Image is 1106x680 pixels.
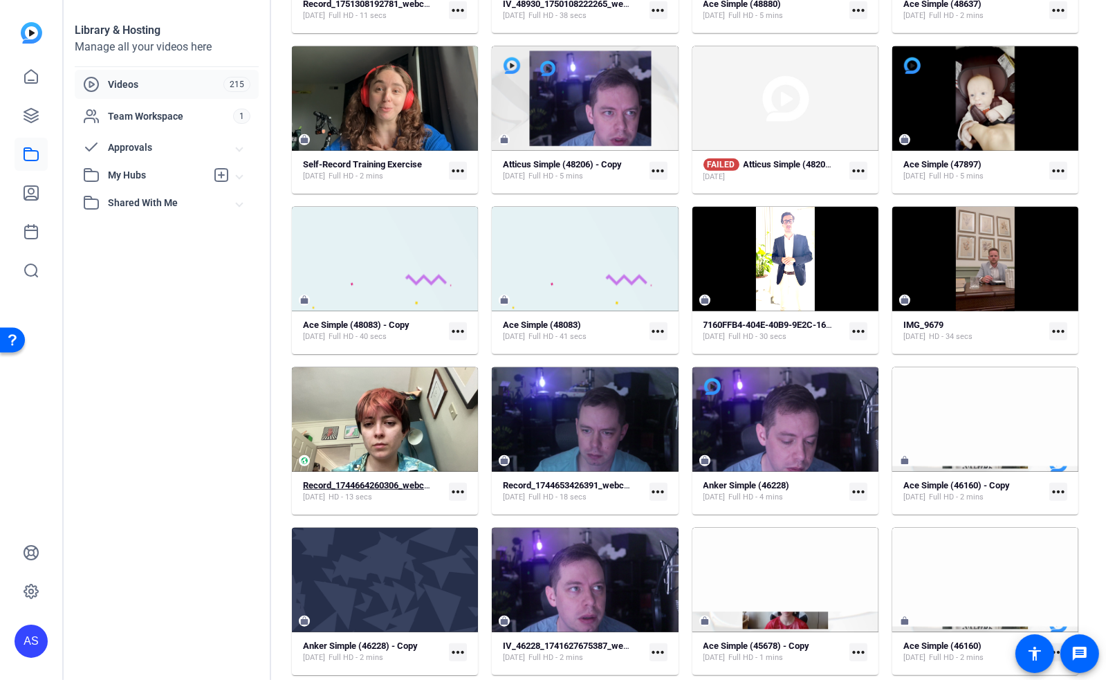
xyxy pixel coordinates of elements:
[729,492,784,503] span: Full HD - 4 mins
[903,480,1044,503] a: Ace Simple (46160) - Copy[DATE]Full HD - 2 mins
[303,480,436,490] strong: Record_1744664260306_webcam
[528,331,587,342] span: Full HD - 41 secs
[303,641,443,663] a: Anker Simple (46228) - Copy[DATE]Full HD - 2 mins
[903,652,925,663] span: [DATE]
[503,492,525,503] span: [DATE]
[503,652,525,663] span: [DATE]
[303,492,325,503] span: [DATE]
[303,159,443,182] a: Self-Record Training Exercise[DATE]Full HD - 2 mins
[903,641,1044,663] a: Ace Simple (46160)[DATE]Full HD - 2 mins
[303,320,409,330] strong: Ace Simple (48083) - Copy
[703,158,739,171] span: FAILED
[15,625,48,658] div: AS
[303,641,418,651] strong: Anker Simple (46228) - Copy
[503,480,636,490] strong: Record_1744653426391_webcam
[649,483,667,501] mat-icon: more_horiz
[903,492,925,503] span: [DATE]
[108,168,206,183] span: My Hubs
[75,134,259,161] mat-expansion-panel-header: Approvals
[528,652,583,663] span: Full HD - 2 mins
[703,652,726,663] span: [DATE]
[75,189,259,217] mat-expansion-panel-header: Shared With Me
[649,322,667,340] mat-icon: more_horiz
[703,158,844,183] a: FAILEDAtticus Simple (48206)[DATE]
[649,162,667,180] mat-icon: more_horiz
[703,320,876,330] strong: 7160FFB4-404E-40B9-9E2C-16541E43FEC3
[903,159,981,169] strong: Ace Simple (47897)
[303,652,325,663] span: [DATE]
[528,171,583,182] span: Full HD - 5 mins
[729,331,787,342] span: Full HD - 30 secs
[108,77,223,91] span: Videos
[303,10,325,21] span: [DATE]
[108,196,237,210] span: Shared With Me
[329,10,387,21] span: Full HD - 11 secs
[929,171,984,182] span: Full HD - 5 mins
[703,480,844,503] a: Anker Simple (46228)[DATE]Full HD - 4 mins
[929,331,973,342] span: HD - 34 secs
[75,39,259,55] div: Manage all your videos here
[903,320,943,330] strong: IMG_9679
[528,10,587,21] span: Full HD - 38 secs
[703,172,726,183] span: [DATE]
[449,162,467,180] mat-icon: more_horiz
[303,480,443,503] a: Record_1744664260306_webcam[DATE]HD - 13 secs
[849,1,867,19] mat-icon: more_horiz
[21,22,42,44] img: blue-gradient.svg
[303,171,325,182] span: [DATE]
[929,492,984,503] span: Full HD - 2 mins
[303,320,443,342] a: Ace Simple (48083) - Copy[DATE]Full HD - 40 secs
[503,320,581,330] strong: Ace Simple (48083)
[649,643,667,661] mat-icon: more_horiz
[903,171,925,182] span: [DATE]
[849,643,867,661] mat-icon: more_horiz
[1049,322,1067,340] mat-icon: more_horiz
[233,109,250,124] span: 1
[849,322,867,340] mat-icon: more_horiz
[1026,645,1043,662] mat-icon: accessibility
[303,159,422,169] strong: Self-Record Training Exercise
[108,109,233,123] span: Team Workspace
[849,483,867,501] mat-icon: more_horiz
[1049,483,1067,501] mat-icon: more_horiz
[929,10,984,21] span: Full HD - 2 mins
[503,159,643,182] a: Atticus Simple (48206) - Copy[DATE]Full HD - 5 mins
[503,480,643,503] a: Record_1744653426391_webcam[DATE]Full HD - 18 secs
[703,10,726,21] span: [DATE]
[729,10,784,21] span: Full HD - 5 mins
[703,320,844,342] a: 7160FFB4-404E-40B9-9E2C-16541E43FEC3[DATE]Full HD - 30 secs
[703,331,726,342] span: [DATE]
[503,320,643,342] a: Ace Simple (48083)[DATE]Full HD - 41 secs
[1049,643,1067,661] mat-icon: more_horiz
[703,480,790,490] strong: Anker Simple (46228)
[703,641,844,663] a: Ace Simple (45678) - Copy[DATE]Full HD - 1 mins
[108,140,237,155] span: Approvals
[1049,162,1067,180] mat-icon: more_horiz
[903,320,1044,342] a: IMG_9679[DATE]HD - 34 secs
[303,331,325,342] span: [DATE]
[903,641,981,651] strong: Ace Simple (46160)
[449,483,467,501] mat-icon: more_horiz
[503,331,525,342] span: [DATE]
[903,331,925,342] span: [DATE]
[903,480,1010,490] strong: Ace Simple (46160) - Copy
[449,322,467,340] mat-icon: more_horiz
[503,641,645,651] strong: IV_46228_1741627675387_webcam
[449,1,467,19] mat-icon: more_horiz
[903,10,925,21] span: [DATE]
[503,159,622,169] strong: Atticus Simple (48206) - Copy
[329,492,372,503] span: HD - 13 secs
[223,77,250,92] span: 215
[75,161,259,189] mat-expansion-panel-header: My Hubs
[703,641,810,651] strong: Ace Simple (45678) - Copy
[503,10,525,21] span: [DATE]
[75,22,259,39] div: Library & Hosting
[1071,645,1088,662] mat-icon: message
[329,171,383,182] span: Full HD - 2 mins
[449,643,467,661] mat-icon: more_horiz
[729,652,784,663] span: Full HD - 1 mins
[329,652,383,663] span: Full HD - 2 mins
[703,492,726,503] span: [DATE]
[503,641,643,663] a: IV_46228_1741627675387_webcam[DATE]Full HD - 2 mins
[329,331,387,342] span: Full HD - 40 secs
